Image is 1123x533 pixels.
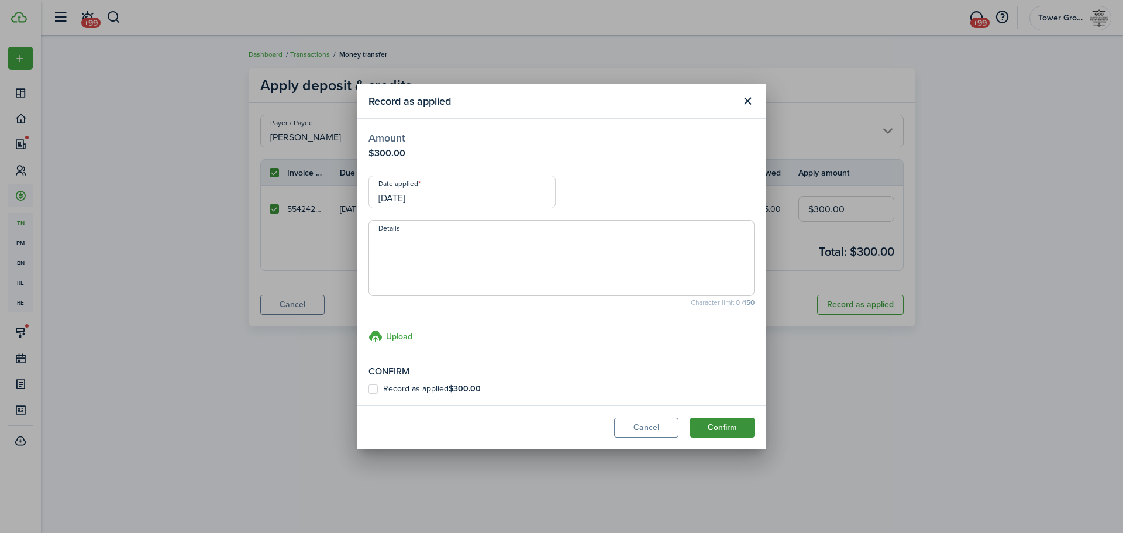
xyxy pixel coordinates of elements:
[368,384,481,394] label: Record as applied
[368,146,755,160] p: $300.00
[449,383,481,395] b: $300.00
[690,418,755,438] button: Confirm
[614,418,678,438] button: Cancel
[368,176,556,208] input: mm/dd/yyyy
[368,130,755,146] h6: Amount
[743,297,755,308] b: 150
[386,331,412,343] h3: Upload
[368,90,735,112] modal-title: Record as applied
[368,364,755,379] p: Confirm
[738,91,757,111] button: Close modal
[368,299,755,306] small: Character limit: 0 /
